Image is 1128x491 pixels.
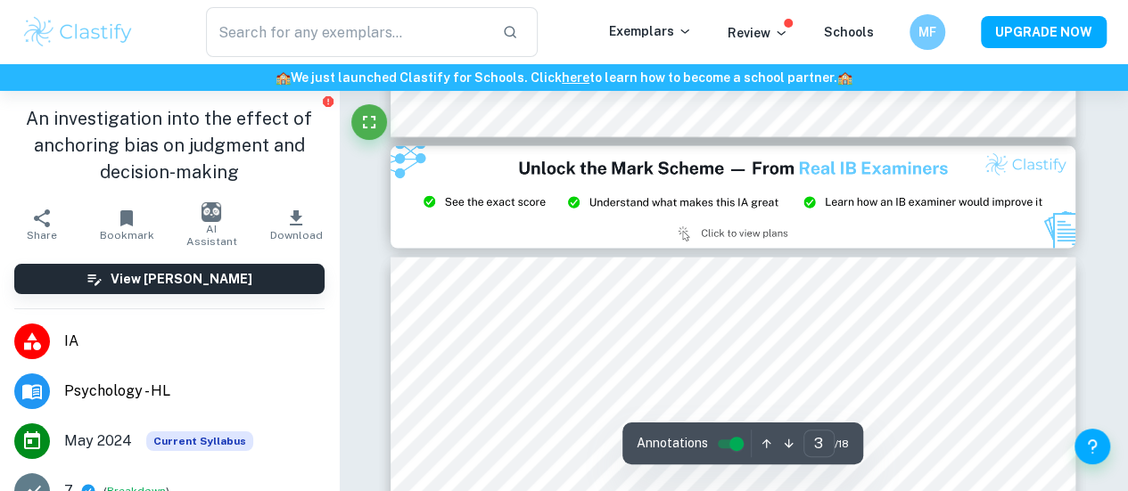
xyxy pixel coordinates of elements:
[206,7,488,57] input: Search for any exemplars...
[562,70,589,85] a: here
[835,436,849,452] span: / 18
[202,202,221,222] img: AI Assistant
[169,200,254,250] button: AI Assistant
[609,21,692,41] p: Exemplars
[85,200,169,250] button: Bookmark
[64,381,325,402] span: Psychology - HL
[146,431,253,451] div: This exemplar is based on the current syllabus. Feel free to refer to it for inspiration/ideas wh...
[14,264,325,294] button: View [PERSON_NAME]
[100,229,154,241] span: Bookmark
[180,223,243,248] span: AI Assistant
[351,104,387,140] button: Fullscreen
[254,200,339,250] button: Download
[4,68,1124,87] h6: We just launched Clastify for Schools. Click to learn how to become a school partner.
[637,434,708,453] span: Annotations
[322,94,335,108] button: Report issue
[64,430,132,452] span: May 2024
[910,14,945,50] button: MF
[391,146,1075,249] img: Ad
[824,25,874,39] a: Schools
[64,331,325,352] span: IA
[276,70,291,85] span: 🏫
[146,431,253,451] span: Current Syllabus
[21,14,135,50] img: Clastify logo
[1074,429,1110,464] button: Help and Feedback
[27,229,57,241] span: Share
[728,23,788,43] p: Review
[837,70,852,85] span: 🏫
[111,269,252,289] h6: View [PERSON_NAME]
[270,229,323,241] span: Download
[918,22,938,42] h6: MF
[14,105,325,185] h1: An investigation into the effect of anchoring bias on judgment and decision-making
[981,16,1107,48] button: UPGRADE NOW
